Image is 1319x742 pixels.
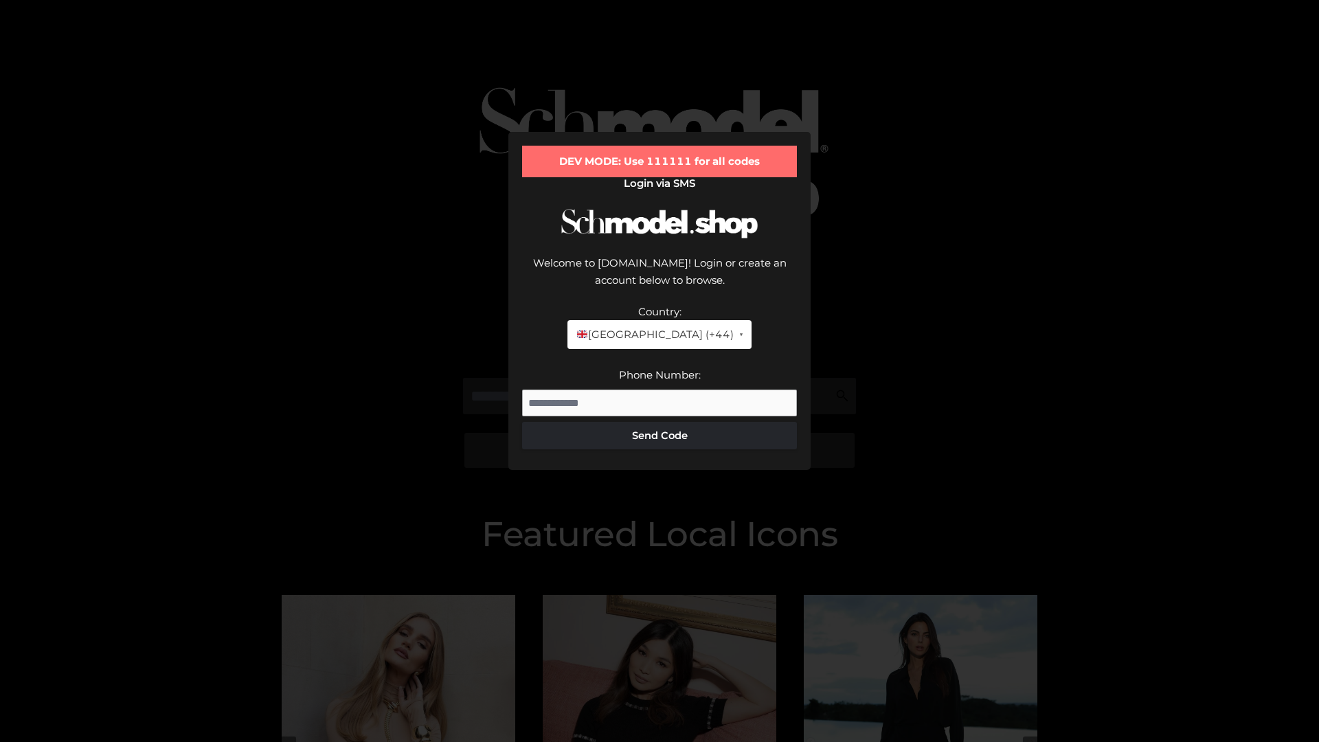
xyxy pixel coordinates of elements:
div: DEV MODE: Use 111111 for all codes [522,146,797,177]
label: Country: [638,305,681,318]
div: Welcome to [DOMAIN_NAME]! Login or create an account below to browse. [522,254,797,303]
button: Send Code [522,422,797,449]
img: 🇬🇧 [577,329,587,339]
label: Phone Number: [619,368,701,381]
span: [GEOGRAPHIC_DATA] (+44) [576,326,733,344]
img: Schmodel Logo [556,196,763,251]
h2: Login via SMS [522,177,797,190]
